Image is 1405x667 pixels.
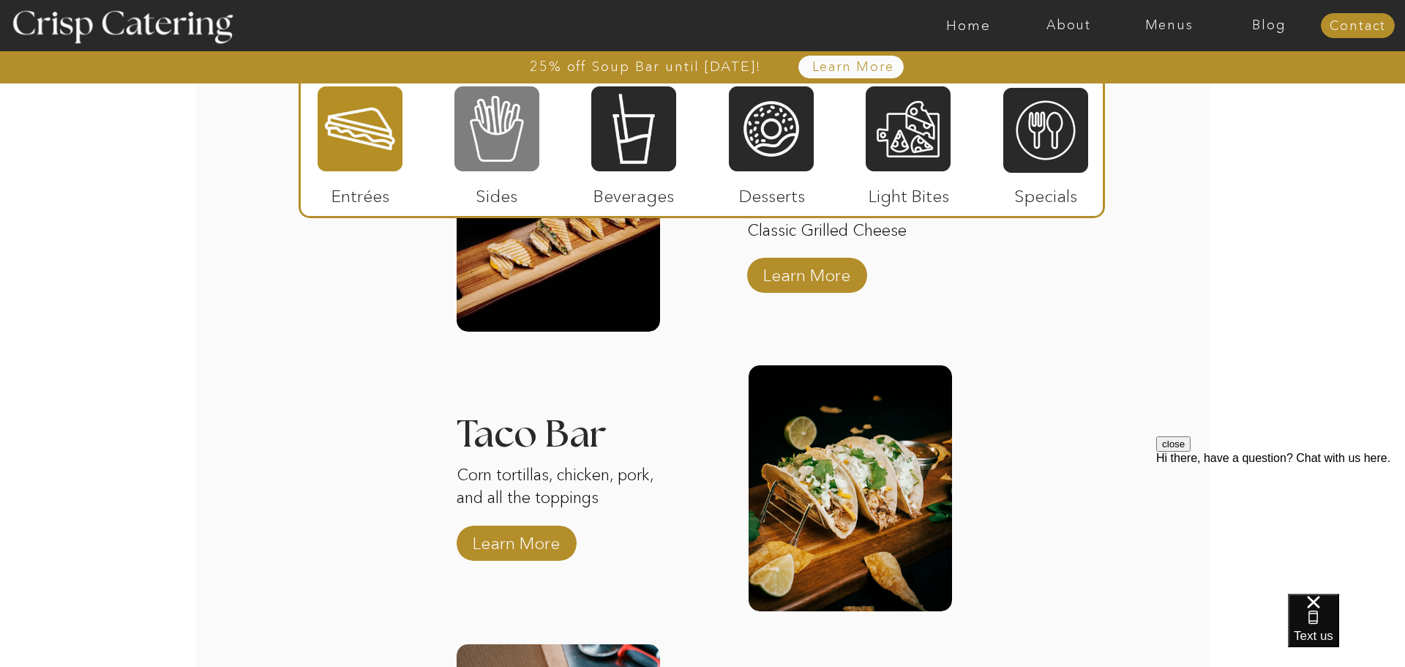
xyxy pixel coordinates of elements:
[1156,436,1405,612] iframe: podium webchat widget prompt
[1288,594,1405,667] iframe: podium webchat widget bubble
[1019,18,1119,33] a: About
[457,464,660,534] p: Corn tortillas, chicken, pork, and all the toppings
[997,171,1094,214] p: Specials
[468,518,565,561] a: Learn More
[585,171,682,214] p: Beverages
[312,171,409,214] p: Entrées
[1119,18,1219,33] a: Menus
[448,171,545,214] p: Sides
[918,18,1019,33] a: Home
[860,171,957,214] p: Light Bites
[457,416,660,434] h3: Taco Bar
[723,171,820,214] p: Desserts
[758,250,855,293] a: Learn More
[1321,19,1395,34] a: Contact
[477,59,814,74] a: 25% off Soup Bar until [DATE]!
[778,60,928,75] a: Learn More
[1219,18,1319,33] a: Blog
